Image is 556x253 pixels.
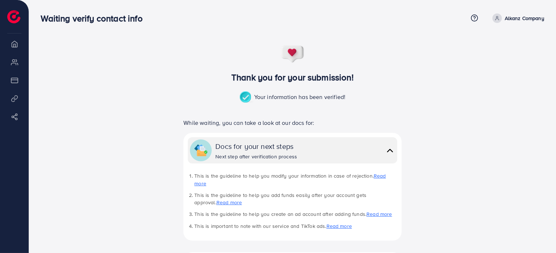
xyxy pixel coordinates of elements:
[171,72,414,83] h3: Thank you for your submission!
[326,222,352,230] a: Read more
[183,118,401,127] p: While waiting, you can take a look at our docs for:
[216,199,242,206] a: Read more
[194,172,386,187] a: Read more
[240,91,346,104] p: Your information has been verified!
[194,191,397,206] li: This is the guideline to help you add funds easily after your account gets approval.
[7,10,20,23] img: logo
[194,144,207,157] img: collapse
[366,210,392,218] a: Read more
[215,141,297,151] div: Docs for your next steps
[385,145,395,156] img: collapse
[281,45,305,63] img: success
[505,14,544,23] p: Alkanz Company
[194,222,397,230] li: This is important to note with our service and TikTok ads.
[194,172,397,187] li: This is the guideline to help you modify your information in case of rejection.
[194,210,397,218] li: This is the guideline to help you create an ad account after adding funds.
[490,13,544,23] a: Alkanz Company
[41,13,148,24] h3: Waiting verify contact info
[240,91,254,104] img: success
[215,153,297,160] div: Next step after verification process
